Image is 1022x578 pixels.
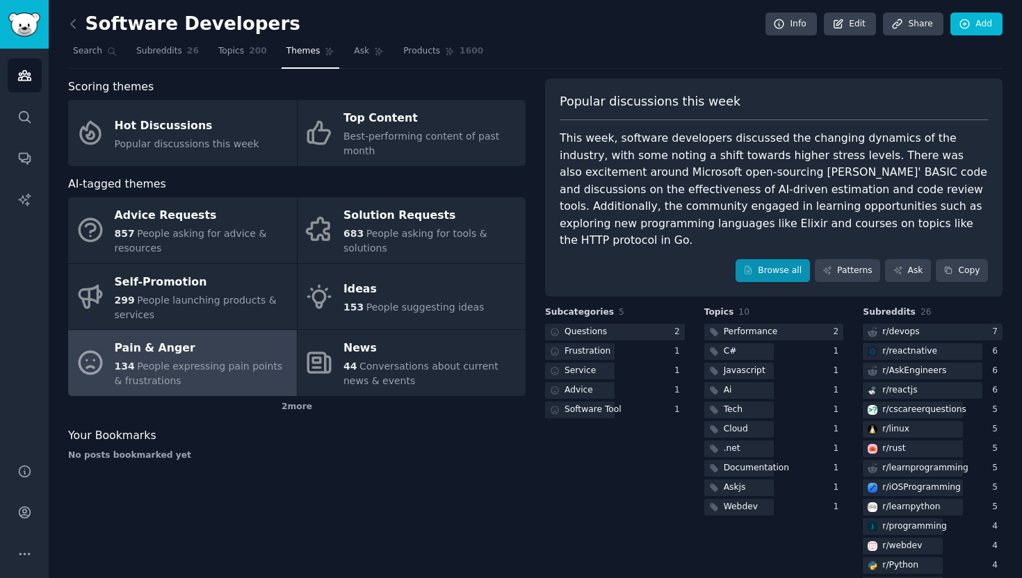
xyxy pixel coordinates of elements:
a: Ask [349,40,389,69]
div: 5 [992,423,1003,436]
div: 1 [674,345,685,358]
a: Frustration1 [545,343,685,361]
a: reactjsr/reactjs6 [863,382,1003,399]
div: Frustration [565,345,610,358]
a: Pythonr/Python4 [863,557,1003,575]
div: 1 [834,365,844,377]
a: News44Conversations about current news & events [298,330,526,396]
span: 26 [920,307,932,317]
img: cscareerquestions [868,405,877,415]
a: Patterns [815,259,880,283]
div: r/ linux [882,423,909,436]
span: People expressing pain points & frustrations [115,361,283,386]
a: Hot DiscussionsPopular discussions this week [68,100,297,166]
div: 5 [992,501,1003,513]
div: 1 [834,481,844,494]
a: Questions2 [545,324,685,341]
div: 1 [834,443,844,455]
div: Top Content [343,108,519,130]
div: r/ reactjs [882,384,917,397]
span: People launching products & services [115,295,277,320]
div: 1 [834,501,844,513]
span: Popular discussions this week [560,93,740,110]
a: C#1 [704,343,844,361]
div: Solution Requests [343,205,519,227]
a: r/devops7 [863,324,1003,341]
a: Ask [885,259,931,283]
div: Documentation [724,462,789,474]
span: 134 [115,361,135,372]
img: learnpython [868,502,877,512]
a: Add [950,13,1003,36]
span: 153 [343,302,364,313]
a: Edit [824,13,876,36]
a: Ai1 [704,382,844,399]
a: Solution Requests683People asking for tools & solutions [298,197,526,263]
div: Self-Promotion [115,271,290,293]
div: r/ learnpython [882,501,940,513]
a: Browse all [736,259,810,283]
img: programming [868,522,877,531]
a: Pain & Anger134People expressing pain points & frustrations [68,330,297,396]
span: Products [403,45,440,58]
a: reactnativer/reactnative6 [863,343,1003,361]
div: 1 [834,423,844,436]
div: 1 [834,462,844,474]
div: 4 [992,540,1003,552]
div: r/ programming [882,520,946,533]
div: 2 [674,326,685,338]
img: rust [868,444,877,454]
div: 2 [834,326,844,338]
div: Advice [565,384,593,397]
a: Service1 [545,363,685,380]
img: Python [868,561,877,570]
div: 5 [992,404,1003,416]
a: Cloud1 [704,421,844,438]
div: 6 [992,365,1003,377]
div: .net [724,443,740,455]
span: 857 [115,228,135,239]
a: Info [765,13,817,36]
div: 6 [992,384,1003,397]
div: Cloud [724,423,748,436]
span: Subreddits [136,45,182,58]
span: 683 [343,228,364,239]
div: 5 [992,481,1003,494]
span: 10 [738,307,749,317]
a: learnpythonr/learnpython5 [863,499,1003,516]
div: 1 [674,404,685,416]
a: Top ContentBest-performing content of past month [298,100,526,166]
div: 1 [834,404,844,416]
span: People asking for advice & resources [115,228,267,254]
span: 1600 [460,45,483,58]
span: People suggesting ideas [366,302,485,313]
a: webdevr/webdev4 [863,538,1003,555]
div: 5 [992,443,1003,455]
div: Questions [565,326,607,338]
div: r/ Python [882,559,918,572]
span: Ask [354,45,369,58]
div: r/ reactnative [882,345,937,358]
div: r/ webdev [882,540,922,552]
button: Copy [936,259,988,283]
a: Self-Promotion299People launching products & services [68,264,297,330]
div: 7 [992,326,1003,338]
img: iOSProgramming [868,483,877,493]
div: 6 [992,345,1003,358]
div: Performance [724,326,778,338]
div: 4 [992,559,1003,572]
div: r/ devops [882,326,919,338]
span: 44 [343,361,357,372]
a: iOSProgrammingr/iOSProgramming5 [863,479,1003,497]
div: r/ AskEngineers [882,365,946,377]
a: r/learnprogramming5 [863,460,1003,477]
img: GummySearch logo [8,13,40,37]
div: Ideas [343,279,484,301]
span: Your Bookmarks [68,427,156,445]
h2: Software Developers [68,13,300,35]
a: Advice1 [545,382,685,399]
a: Topics200 [213,40,272,69]
a: Documentation1 [704,460,844,477]
a: Subreddits26 [131,40,204,69]
a: r/AskEngineers6 [863,363,1003,380]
